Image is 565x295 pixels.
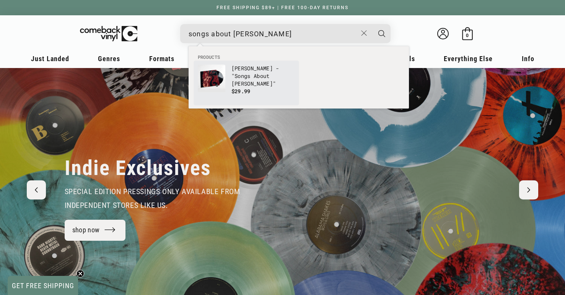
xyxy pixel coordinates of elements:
a: Maroon 5 - "Songs About Jane" [PERSON_NAME] - "Songs About [PERSON_NAME]" $29.99 [198,65,295,101]
a: shop now [65,220,126,241]
span: special edition pressings only available from independent stores like us. [65,187,240,210]
p: [PERSON_NAME] - " " [231,65,295,88]
button: Previous slide [27,180,46,199]
span: Genres [98,55,120,63]
button: Close teaser [77,270,84,277]
b: Songs [234,72,251,79]
li: products: Maroon 5 - "Songs About Jane" [194,61,299,105]
span: Everything Else [444,55,493,63]
b: About [254,72,270,79]
b: [PERSON_NAME] [231,80,273,87]
li: Products [194,54,404,61]
span: $29.99 [231,88,251,95]
div: Products [189,46,409,109]
h2: Indie Exclusives [65,156,211,181]
span: 0 [466,32,469,38]
span: Formats [149,55,174,63]
input: When autocomplete results are available use up and down arrows to review and enter to select [189,26,357,42]
button: Next slide [519,180,538,199]
span: Just Landed [31,55,69,63]
div: Search [180,24,391,43]
button: Search [372,24,391,43]
div: GET FREE SHIPPINGClose teaser [8,276,78,295]
span: GET FREE SHIPPING [12,282,74,290]
button: Close [357,25,371,42]
span: Info [522,55,534,63]
a: FREE SHIPPING $89+ | FREE 100-DAY RETURNS [209,5,356,10]
img: Maroon 5 - "Songs About Jane" [198,65,225,92]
